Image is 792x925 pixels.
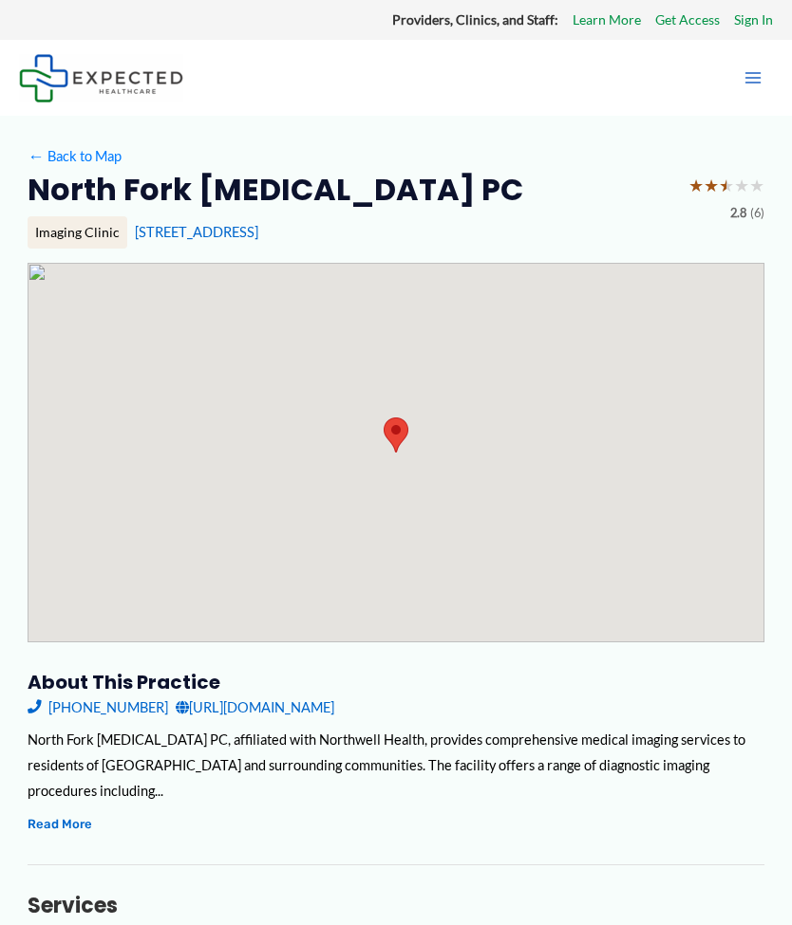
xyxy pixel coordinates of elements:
span: ★ [749,170,764,202]
a: [URL][DOMAIN_NAME] [176,694,334,720]
div: North Fork [MEDICAL_DATA] PC, affiliated with Northwell Health, provides comprehensive medical im... [28,727,764,804]
a: ←Back to Map [28,143,122,169]
a: Get Access [655,8,720,32]
a: [PHONE_NUMBER] [28,694,168,720]
strong: Providers, Clinics, and Staff: [392,11,558,28]
a: Learn More [573,8,641,32]
span: (6) [750,202,764,225]
span: ★ [719,170,734,202]
h3: About this practice [28,670,764,694]
button: Read More [28,813,92,835]
div: Imaging Clinic [28,216,127,249]
span: ★ [688,170,704,202]
span: 2.8 [730,202,746,225]
h3: Services [28,893,764,919]
span: ★ [734,170,749,202]
img: Expected Healthcare Logo - side, dark font, small [19,54,183,102]
span: ← [28,148,45,165]
span: ★ [704,170,719,202]
h2: North Fork [MEDICAL_DATA] PC [28,170,523,210]
a: Sign In [734,8,773,32]
a: [STREET_ADDRESS] [135,224,258,240]
button: Main menu toggle [733,58,773,98]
